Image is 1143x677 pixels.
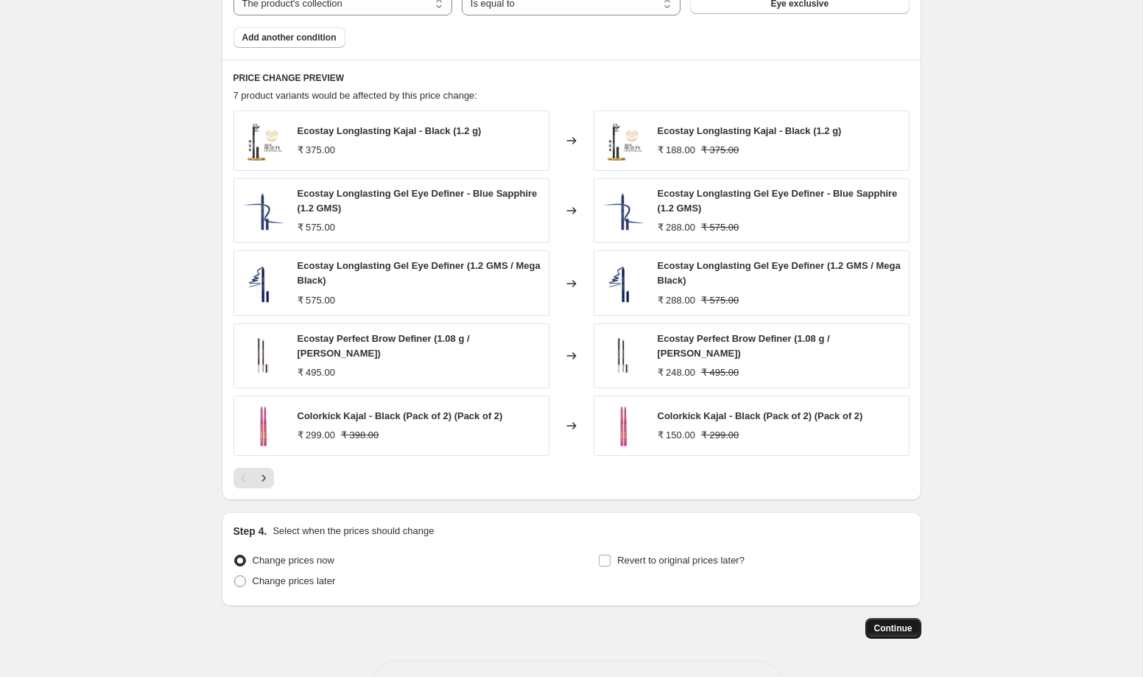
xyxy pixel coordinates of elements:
span: Add another condition [242,32,337,43]
div: ₹ 575.00 [298,293,335,308]
div: ₹ 288.00 [658,220,695,235]
button: Continue [865,618,921,639]
span: 7 product variants would be affected by this price change: [233,90,477,101]
span: Change prices later [253,575,336,586]
span: Ecostay Longlasting Gel Eye Definer (1.2 GMS / Mega Black) [298,260,541,286]
span: Ecostay Longlasting Gel Eye Definer - Blue Sapphire (1.2 GMS) [298,188,538,214]
strike: ₹ 575.00 [701,293,739,308]
span: Ecostay Longlasting Kajal - Black (1.2 g) [658,125,842,136]
strike: ₹ 575.00 [701,220,739,235]
h6: PRICE CHANGE PREVIEW [233,72,910,84]
span: Colorkick Kajal - Black (Pack of 2) (Pack of 2) [298,410,503,421]
span: Change prices now [253,555,334,566]
span: Ecostay Perfect Brow Definer (1.08 g / [PERSON_NAME]) [658,333,830,359]
span: Continue [874,622,912,634]
img: 1600x1600_Creative_copy_80x.jpg [602,119,646,163]
div: ₹ 248.00 [658,365,695,380]
span: Ecostay Longlasting Gel Eye Definer - Blue Sapphire (1.2 GMS) [658,188,898,214]
div: ₹ 288.00 [658,293,695,308]
p: Select when the prices should change [272,524,434,539]
img: 01Natural_Noir_80x.jpg [602,262,646,306]
img: Colorkick_Kajal_-_Black_80x.png [602,404,646,448]
img: 1600x1600_Creative_copy_80x.jpg [242,119,286,163]
div: ₹ 575.00 [298,220,335,235]
img: FOP_ES_P_Brow_Definer_Choco_Brown_fc41b83e-4424-41aa-b474-736befc36e6d_80x.jpg [602,334,646,378]
button: Next [253,468,274,488]
nav: Pagination [233,468,274,488]
strike: ₹ 375.00 [701,143,739,158]
button: Add another condition [233,27,345,48]
img: 01Natural_Noir_80x.jpg [242,262,286,306]
strike: ₹ 398.00 [341,428,379,443]
strike: ₹ 299.00 [701,428,739,443]
div: ₹ 150.00 [658,428,695,443]
strike: ₹ 495.00 [701,365,739,380]
span: Colorkick Kajal - Black (Pack of 2) (Pack of 2) [658,410,863,421]
h2: Step 4. [233,524,267,539]
span: Ecostay Longlasting Kajal - Black (1.2 g) [298,125,482,136]
div: ₹ 188.00 [658,143,695,158]
span: Ecostay Longlasting Gel Eye Definer (1.2 GMS / Mega Black) [658,260,901,286]
img: ED-2-Blue-Sapphire_1_-ws_80x.png [602,189,646,233]
img: Colorkick_Kajal_-_Black_80x.png [242,404,286,448]
img: ED-2-Blue-Sapphire_1_-ws_80x.png [242,189,286,233]
img: FOP_ES_P_Brow_Definer_Choco_Brown_fc41b83e-4424-41aa-b474-736befc36e6d_80x.jpg [242,334,286,378]
div: ₹ 375.00 [298,143,335,158]
span: Revert to original prices later? [617,555,745,566]
div: ₹ 299.00 [298,428,335,443]
div: ₹ 495.00 [298,365,335,380]
span: Ecostay Perfect Brow Definer (1.08 g / [PERSON_NAME]) [298,333,470,359]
